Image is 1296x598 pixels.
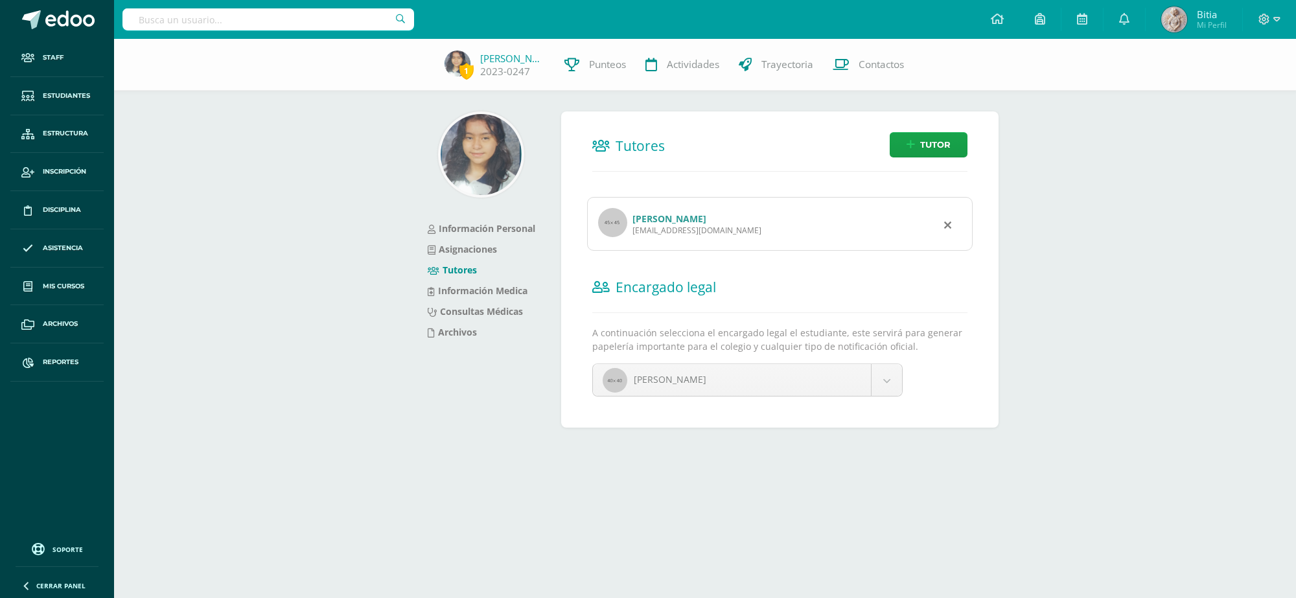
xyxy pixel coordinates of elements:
span: Estudiantes [43,91,90,101]
img: 1b9ff61d07b7c7cfb2539fa799a1bc64.png [441,114,522,195]
a: Disciplina [10,191,104,229]
a: [PERSON_NAME] [480,52,545,65]
img: profile image [598,208,627,237]
span: Archivos [43,319,78,329]
a: Trayectoria [729,39,823,91]
a: Estudiantes [10,77,104,115]
span: Mis cursos [43,281,84,292]
a: Contactos [823,39,914,91]
span: Tutores [616,137,665,155]
input: Busca un usuario... [122,8,414,30]
a: Información Personal [428,222,535,235]
span: Soporte [52,545,83,554]
a: Tutores [428,264,477,276]
span: 1 [459,63,474,79]
img: 0721312b14301b3cebe5de6252ad211a.png [1161,6,1187,32]
div: Remover [944,216,951,232]
span: Staff [43,52,64,63]
span: Contactos [859,58,904,71]
a: Actividades [636,39,729,91]
a: Tutor [890,132,967,157]
span: Encargado legal [616,278,716,296]
a: Archivos [428,326,477,338]
span: Cerrar panel [36,581,86,590]
a: Soporte [16,540,98,557]
a: Punteos [555,39,636,91]
span: Reportes [43,357,78,367]
p: A continuación selecciona el encargado legal el estudiante, este servirá para generar papelería i... [592,326,967,353]
a: Asistencia [10,229,104,268]
a: Archivos [10,305,104,343]
a: Estructura [10,115,104,154]
span: Bitia [1197,8,1227,21]
a: [PERSON_NAME] [593,364,903,396]
span: Estructura [43,128,88,139]
a: Mis cursos [10,268,104,306]
span: Inscripción [43,167,86,177]
span: [PERSON_NAME] [634,373,706,385]
a: [PERSON_NAME] [632,213,706,225]
span: Mi Perfil [1197,19,1227,30]
span: Actividades [667,58,719,71]
img: 40x40 [603,368,627,393]
span: Disciplina [43,205,81,215]
a: Inscripción [10,153,104,191]
a: Consultas Médicas [428,305,523,317]
a: Información Medica [428,284,527,297]
span: Asistencia [43,243,83,253]
img: 7fb0547bc6a0e5f95c8872dcf5939cf9.png [445,51,470,76]
a: Staff [10,39,104,77]
span: Trayectoria [761,58,813,71]
span: Punteos [589,58,626,71]
a: Reportes [10,343,104,382]
a: Asignaciones [428,243,497,255]
a: 2023-0247 [480,65,530,78]
div: [EMAIL_ADDRESS][DOMAIN_NAME] [632,225,761,236]
span: Tutor [920,133,951,157]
